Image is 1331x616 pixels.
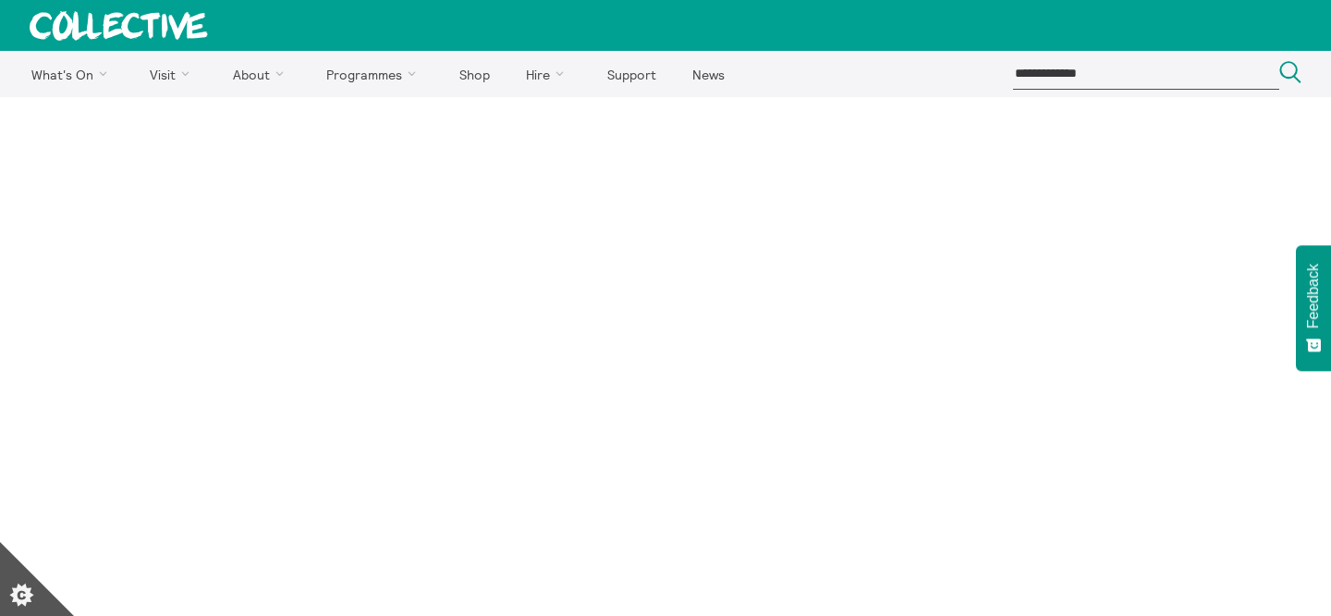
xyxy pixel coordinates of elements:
a: Programmes [311,51,440,97]
a: Visit [134,51,214,97]
a: What's On [15,51,130,97]
a: News [676,51,740,97]
a: Hire [510,51,588,97]
a: About [216,51,307,97]
a: Support [591,51,672,97]
a: Shop [443,51,506,97]
span: Feedback [1305,264,1322,328]
button: Feedback - Show survey [1296,245,1331,371]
